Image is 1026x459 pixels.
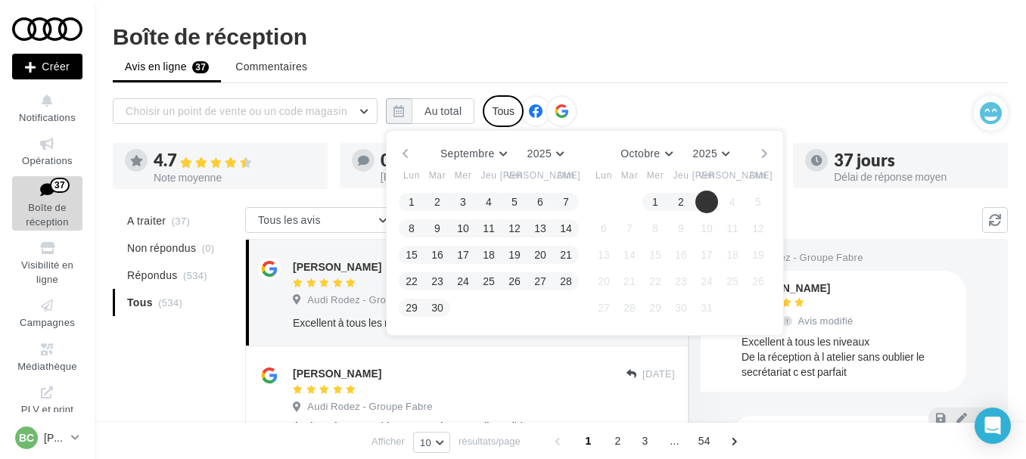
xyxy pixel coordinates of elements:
button: 15 [400,243,423,266]
button: 28 [618,296,641,319]
span: Mar [621,169,638,181]
button: 2025 [687,143,736,164]
span: Jeu [673,169,689,181]
button: 27 [529,270,552,293]
span: (534) [183,269,207,281]
button: 2025 [521,143,571,164]
a: PLV et print personnalisable [12,381,82,447]
span: 54 [692,429,717,453]
button: 25 [477,270,500,293]
button: 22 [644,270,667,293]
button: 3 [452,191,474,213]
span: Audi Rodez - Groupe Fabre [738,251,863,265]
span: Octobre [620,147,660,160]
button: 14 [618,243,641,266]
span: Audi Rodez - Groupe Fabre [307,293,432,307]
div: 0 [381,152,543,169]
span: 2025 [527,147,552,160]
span: Lun [595,169,612,181]
button: Septembre [434,143,513,164]
button: 2 [670,191,692,213]
div: Note moyenne [154,172,316,183]
button: 23 [670,270,692,293]
button: 21 [618,270,641,293]
button: 19 [747,243,769,266]
button: 31 [695,296,718,319]
div: [PERSON_NAME] [293,259,381,274]
button: 4 [721,191,744,213]
button: 11 [721,217,744,240]
button: Au total [386,98,474,124]
a: Boîte de réception37 [12,176,82,231]
span: Opérations [22,154,73,166]
span: Mer [647,169,664,181]
span: 2025 [693,147,718,160]
button: 9 [426,217,449,240]
button: 9 [670,217,692,240]
button: 19 [503,243,526,266]
button: Notifications [12,89,82,126]
span: Dim [749,169,766,181]
span: BC [19,430,34,445]
button: 4 [477,191,500,213]
span: ... [663,429,687,453]
button: Créer [12,54,82,79]
button: 20 [529,243,552,266]
a: Opérations [12,132,82,169]
span: Avis modifié [798,315,853,327]
button: 29 [644,296,667,319]
div: équipe très sympathique, compétente et disponible [293,419,675,434]
button: 7 [555,191,577,213]
button: 2 [426,191,449,213]
button: 13 [529,217,552,240]
span: Commentaires [235,59,307,74]
span: 1 [577,429,601,453]
button: 21 [555,243,577,266]
button: 7 [618,217,641,240]
button: 13 [592,243,615,266]
div: [PERSON_NAME] [293,366,381,381]
button: 23 [426,270,449,293]
span: (37) [172,215,190,227]
div: Nouvelle campagne [12,54,82,79]
button: 24 [452,270,474,293]
div: Excellent à tous les niveaux De la réception à l atelier sans oublier le secrétariat c est parfait [293,315,577,330]
span: Audi Rodez - Groupe Fabre [307,400,432,414]
span: 10 [420,436,431,448]
span: (0) [202,242,215,254]
div: 4.7 [154,152,316,169]
span: Campagnes [20,316,75,328]
button: 6 [529,191,552,213]
button: 22 [400,270,423,293]
span: résultats/page [459,434,521,448]
span: Dim [557,169,574,181]
button: 12 [503,217,526,240]
button: 1 [644,191,667,213]
span: PLV et print personnalisable [18,400,77,443]
button: 29 [400,296,423,319]
p: [PERSON_NAME] [44,430,65,445]
button: 25 [721,270,744,293]
button: 26 [747,270,769,293]
span: Répondus [127,268,178,283]
button: 18 [477,243,500,266]
a: Campagnes [12,294,82,331]
span: 3 [633,429,658,453]
span: Septembre [440,147,495,160]
div: 37 [50,178,70,193]
span: Mar [429,169,446,181]
a: Médiathèque [12,338,82,375]
button: 8 [644,217,667,240]
button: 12 [747,217,769,240]
span: Afficher [372,434,405,448]
span: Non répondus [127,240,196,256]
div: Tous [483,95,524,127]
button: 26 [503,270,526,293]
span: A traiter [127,213,166,228]
button: 28 [555,270,577,293]
button: 14 [555,217,577,240]
div: [PERSON_NAME] non répondus [381,172,543,182]
button: 30 [426,296,449,319]
button: 18 [721,243,744,266]
button: 30 [670,296,692,319]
